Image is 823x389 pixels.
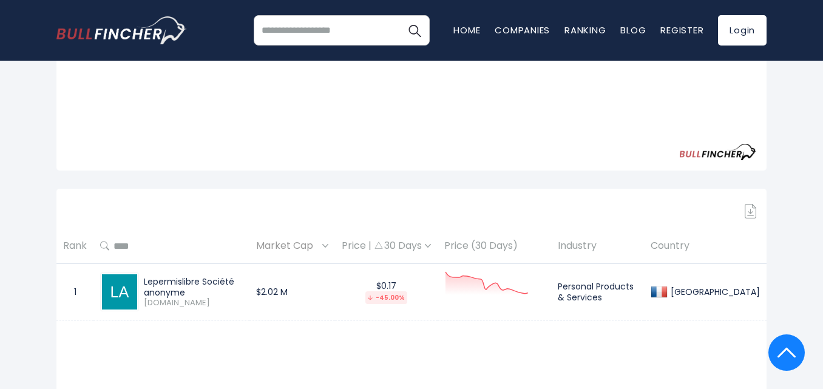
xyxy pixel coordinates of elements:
[56,16,187,44] img: bullfincher logo
[620,24,646,36] a: Blog
[668,286,760,297] div: [GEOGRAPHIC_DATA]
[256,237,319,255] span: Market Cap
[453,24,480,36] a: Home
[342,280,431,304] div: $0.17
[718,15,767,46] a: Login
[495,24,550,36] a: Companies
[56,264,93,320] td: 1
[56,16,187,44] a: Go to homepage
[342,240,431,252] div: Price | 30 Days
[365,291,407,304] div: -45.00%
[399,15,430,46] button: Search
[56,228,93,264] th: Rank
[438,228,551,264] th: Price (30 Days)
[249,264,335,320] td: $2.02 M
[144,298,243,308] span: [DOMAIN_NAME]
[564,24,606,36] a: Ranking
[551,264,644,320] td: Personal Products & Services
[551,228,644,264] th: Industry
[144,276,243,298] div: Lepermislibre Société anonyme
[660,24,703,36] a: Register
